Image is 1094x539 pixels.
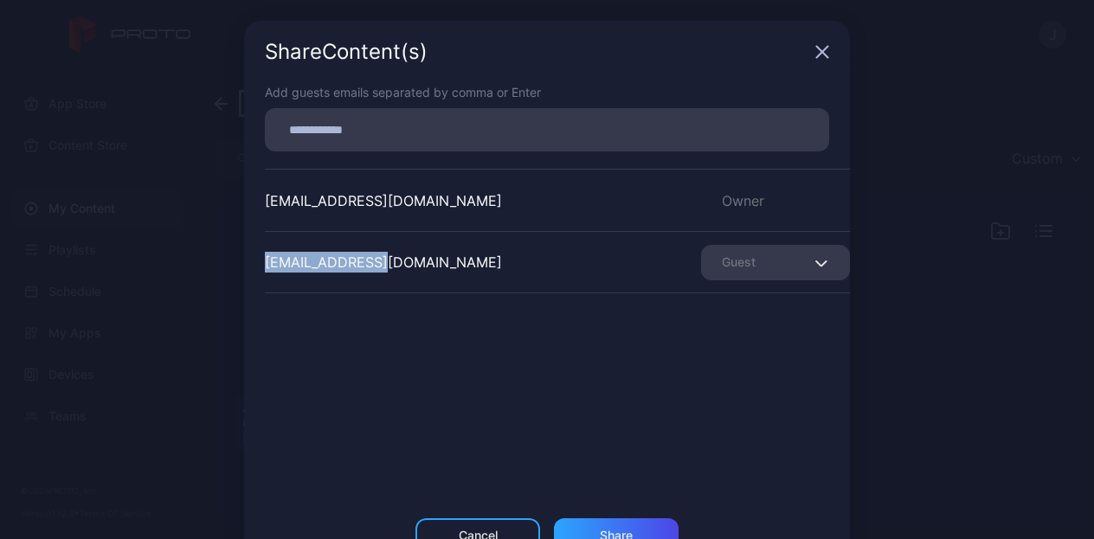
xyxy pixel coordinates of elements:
[265,42,808,62] div: Share Content (s)
[265,190,502,211] div: [EMAIL_ADDRESS][DOMAIN_NAME]
[701,190,850,211] div: Owner
[701,245,850,280] button: Guest
[265,83,829,101] div: Add guests emails separated by comma or Enter
[265,252,502,273] div: [EMAIL_ADDRESS][DOMAIN_NAME]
